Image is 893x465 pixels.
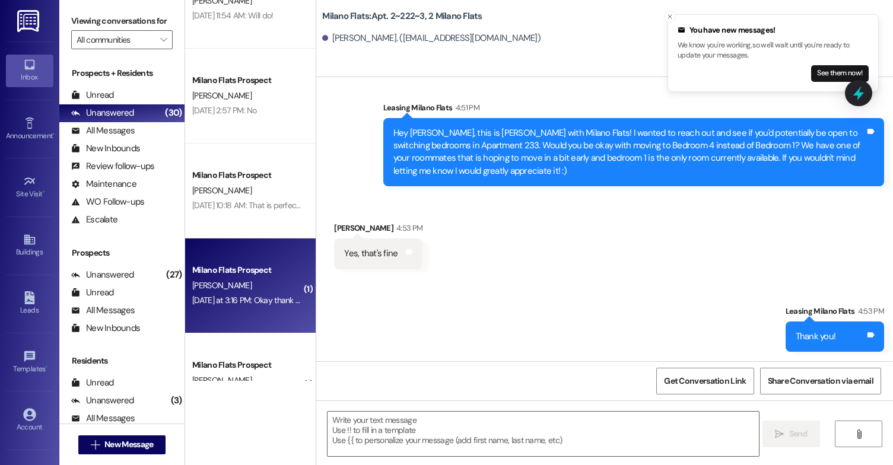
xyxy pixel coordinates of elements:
[71,269,134,281] div: Unanswered
[393,222,422,234] div: 4:53 PM
[71,142,140,155] div: New Inbounds
[91,440,100,450] i: 
[656,368,754,394] button: Get Conversation Link
[53,130,55,138] span: •
[71,214,117,226] div: Escalate
[77,30,154,49] input: All communities
[71,125,135,137] div: All Messages
[393,127,865,178] div: Hey [PERSON_NAME], this is [PERSON_NAME] with Milano Flats! I wanted to reach out and see if you'...
[71,12,173,30] label: Viewing conversations for
[104,438,153,451] span: New Message
[162,104,185,122] div: (30)
[760,368,881,394] button: Share Conversation via email
[192,169,302,181] div: Milano Flats Prospect
[71,178,136,190] div: Maintenance
[855,305,884,317] div: 4:53 PM
[43,188,45,196] span: •
[46,363,47,371] span: •
[6,55,53,87] a: Inbox
[71,89,114,101] div: Unread
[192,105,256,116] div: [DATE] 2:57 PM: No
[71,412,135,425] div: All Messages
[334,222,422,238] div: [PERSON_NAME]
[71,196,144,208] div: WO Follow-ups
[811,65,869,82] button: See them now!
[762,421,820,447] button: Send
[678,40,869,61] p: We know you're working, so we'll wait until you're ready to update your messages.
[383,101,884,118] div: Leasing Milano Flats
[78,435,166,454] button: New Message
[678,24,869,36] div: You have new messages!
[6,346,53,378] a: Templates •
[17,10,42,32] img: ResiDesk Logo
[192,375,252,386] span: [PERSON_NAME]
[322,10,482,23] b: Milano Flats: Apt. 2~222~3, 2 Milano Flats
[59,67,185,79] div: Prospects + Residents
[168,391,185,410] div: (3)
[192,90,252,101] span: [PERSON_NAME]
[192,359,302,371] div: Milano Flats Prospect
[71,107,134,119] div: Unanswered
[344,247,398,260] div: Yes, that's fine
[854,429,863,439] i: 
[786,305,884,321] div: Leasing Milano Flats
[664,11,676,23] button: Close toast
[789,428,808,440] span: Send
[6,230,53,262] a: Buildings
[192,74,302,87] div: Milano Flats Prospect
[163,266,185,284] div: (27)
[71,286,114,299] div: Unread
[192,10,274,21] div: [DATE] 11:54 AM: Will do!
[192,295,308,305] div: [DATE] at 3:16 PM: Okay thank you
[71,160,154,173] div: Review follow-ups
[71,304,135,317] div: All Messages
[664,375,746,387] span: Get Conversation Link
[6,405,53,437] a: Account
[59,355,185,367] div: Residents
[796,330,836,343] div: Thank you!
[775,429,784,439] i: 
[453,101,479,114] div: 4:51 PM
[192,280,252,291] span: [PERSON_NAME]
[59,247,185,259] div: Prospects
[6,288,53,320] a: Leads
[192,185,252,196] span: [PERSON_NAME]
[192,200,422,211] div: [DATE] 10:18 AM: That is perfectly fine. Are the bedrooms assigned?
[192,264,302,276] div: Milano Flats Prospect
[71,322,140,335] div: New Inbounds
[322,32,541,44] div: [PERSON_NAME]. ([EMAIL_ADDRESS][DOMAIN_NAME])
[768,375,873,387] span: Share Conversation via email
[71,394,134,407] div: Unanswered
[71,377,114,389] div: Unread
[6,171,53,203] a: Site Visit •
[160,35,167,44] i: 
